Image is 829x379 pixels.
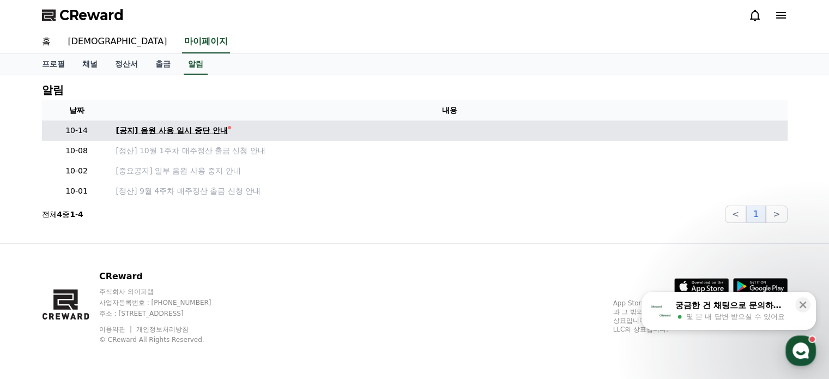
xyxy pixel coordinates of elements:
a: CReward [42,7,124,24]
a: 대화 [72,288,141,316]
th: 내용 [112,100,788,121]
a: 정산서 [106,54,147,75]
a: 프로필 [33,54,74,75]
span: CReward [59,7,124,24]
strong: 1 [70,210,75,219]
p: 10-01 [46,185,107,197]
strong: 4 [78,210,83,219]
p: 주식회사 와이피랩 [99,287,232,296]
button: 1 [746,206,766,223]
a: [DEMOGRAPHIC_DATA] [59,31,176,53]
a: 개인정보처리방침 [136,326,189,333]
a: 이용약관 [99,326,134,333]
button: > [766,206,787,223]
a: 채널 [74,54,106,75]
a: [정산] 10월 1주차 매주정산 출금 신청 안내 [116,145,783,157]
p: 사업자등록번호 : [PHONE_NUMBER] [99,298,232,307]
a: [정산] 9월 4주차 매주정산 출금 신청 안내 [116,185,783,197]
a: 홈 [3,288,72,316]
p: 10-02 [46,165,107,177]
a: 설정 [141,288,209,316]
a: 홈 [33,31,59,53]
p: CReward [99,270,232,283]
div: [공지] 음원 사용 일시 중단 안내 [116,125,228,136]
a: 알림 [184,54,208,75]
button: < [725,206,746,223]
th: 날짜 [42,100,112,121]
p: App Store, iCloud, iCloud Drive 및 iTunes Store는 미국과 그 밖의 나라 및 지역에서 등록된 Apple Inc.의 서비스 상표입니다. Goo... [613,299,788,334]
a: [공지] 음원 사용 일시 중단 안내 [116,125,783,136]
strong: 4 [57,210,63,219]
span: 대화 [100,305,113,314]
a: [중요공지] 일부 음원 사용 중지 안내 [116,165,783,177]
p: © CReward All Rights Reserved. [99,335,232,344]
p: 전체 중 - [42,209,83,220]
p: 주소 : [STREET_ADDRESS] [99,309,232,318]
p: 10-14 [46,125,107,136]
a: 마이페이지 [182,31,230,53]
p: 10-08 [46,145,107,157]
a: 출금 [147,54,179,75]
span: 설정 [168,305,181,314]
h4: 알림 [42,84,64,96]
span: 홈 [34,305,41,314]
